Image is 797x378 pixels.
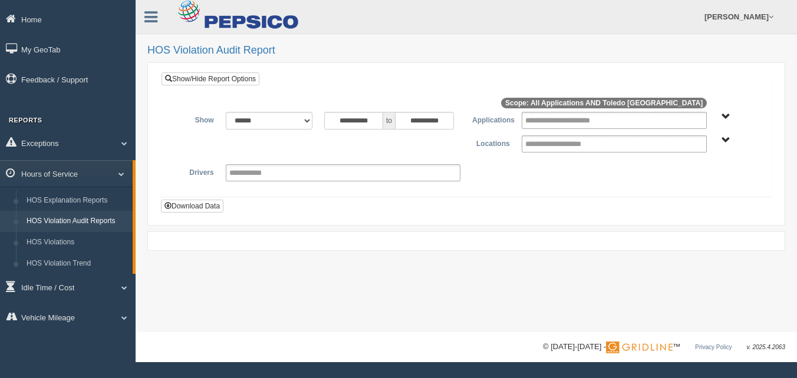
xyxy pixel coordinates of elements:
[170,112,220,126] label: Show
[162,72,259,85] a: Show/Hide Report Options
[501,98,707,108] span: Scope: All Applications AND Toledo [GEOGRAPHIC_DATA]
[21,211,133,232] a: HOS Violation Audit Reports
[606,341,673,353] img: Gridline
[147,45,785,57] h2: HOS Violation Audit Report
[543,341,785,353] div: © [DATE]-[DATE] - ™
[21,253,133,274] a: HOS Violation Trend
[170,164,220,178] label: Drivers
[383,112,395,130] span: to
[466,112,516,126] label: Applications
[747,344,785,350] span: v. 2025.4.2063
[466,135,516,150] label: Locations
[695,344,732,350] a: Privacy Policy
[161,200,223,213] button: Download Data
[21,190,133,211] a: HOS Explanation Reports
[21,232,133,253] a: HOS Violations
